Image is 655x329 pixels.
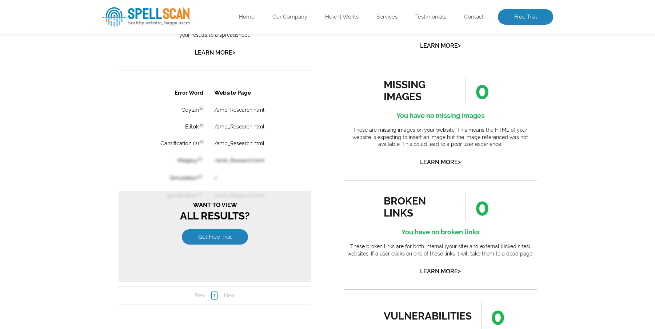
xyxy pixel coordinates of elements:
span: Want to view [4,118,189,125]
h3: All Results? [4,118,189,138]
a: Home [239,13,255,21]
a: Our Company [272,13,307,21]
img: spellScan [102,7,189,27]
a: /amb_Research.html [96,57,146,63]
td: Ceylan [19,18,90,34]
span: > [232,47,235,58]
a: Learn More> [420,42,461,49]
span: en [80,22,85,27]
a: Learn More> [420,159,461,166]
span: en [80,56,85,61]
a: Contact [464,13,484,21]
span: 0 [466,193,490,221]
p: These broken links are for both internal (your site) and external (linked sites) websites. If a u... [344,243,537,257]
td: Gamification (2) [19,52,90,68]
a: Learn More> [420,268,461,275]
a: 1 [93,208,99,216]
h4: You have no broken links [344,226,537,238]
a: /amb_Research.html [96,23,146,29]
th: Website Page [91,1,174,17]
span: > [458,157,461,167]
a: /amb_Research.html [96,40,146,46]
a: How It Works [325,13,359,21]
span: en [80,39,85,44]
span: 0 [466,77,490,104]
a: Services [376,13,398,21]
a: Free Trial [498,9,553,25]
a: Get Free Trial [63,146,129,161]
span: > [458,266,461,276]
th: Error Word [19,1,90,17]
a: Testimonials [415,13,446,21]
span: > [458,40,461,51]
div: broken links [384,195,450,219]
a: Learn More> [195,49,235,56]
h4: You have no missing images [344,110,537,122]
td: Elitok [19,35,90,51]
div: vulnerabilities [384,310,472,322]
p: These are missing images on your website. This means the HTML of your website is expecting to ins... [344,127,537,148]
div: missing images [384,79,450,103]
